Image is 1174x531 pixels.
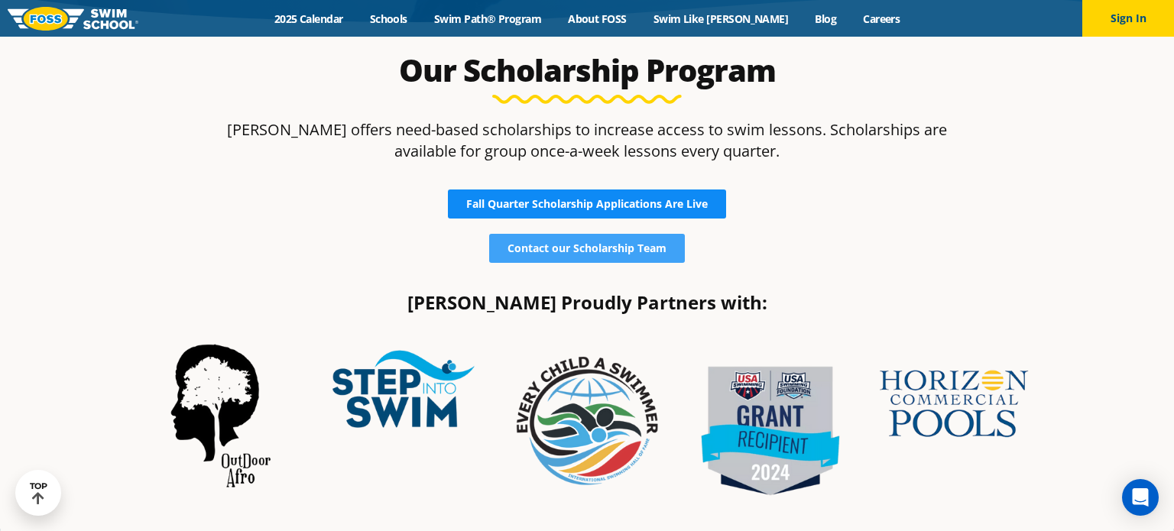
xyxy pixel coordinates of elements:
[420,11,554,26] a: Swim Path® Program
[226,119,948,162] p: [PERSON_NAME] offers need-based scholarships to increase access to swim lessons. Scholarships are...
[356,11,420,26] a: Schools
[226,52,948,89] h2: Our Scholarship Program
[466,199,708,209] span: Fall Quarter Scholarship Applications Are Live
[1122,479,1159,516] div: Open Intercom Messenger
[261,11,356,26] a: 2025 Calendar
[448,189,726,219] a: Fall Quarter Scholarship Applications Are Live
[640,11,802,26] a: Swim Like [PERSON_NAME]
[802,11,850,26] a: Blog
[555,11,641,26] a: About FOSS
[30,481,47,505] div: TOP
[850,11,913,26] a: Careers
[489,234,685,263] a: Contact our Scholarship Team
[508,243,666,254] span: Contact our Scholarship Team
[8,7,138,31] img: FOSS Swim School Logo
[136,293,1038,312] h4: [PERSON_NAME] Proudly Partners with:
